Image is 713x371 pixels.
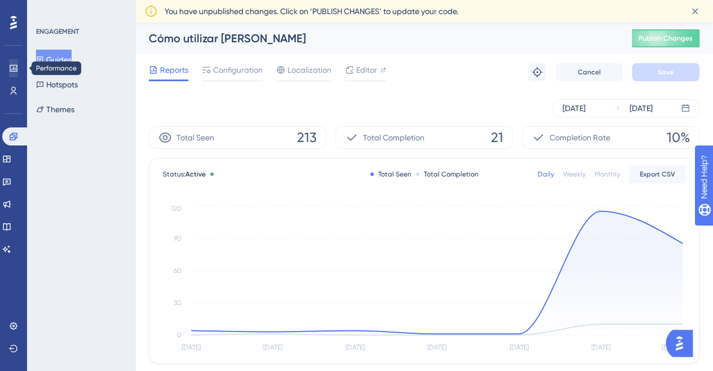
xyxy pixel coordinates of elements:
[287,63,331,77] span: Localization
[174,267,181,275] tspan: 60
[370,170,411,179] div: Total Seen
[416,170,479,179] div: Total Completion
[427,343,446,351] tspan: [DATE]
[595,170,620,179] div: Monthly
[509,343,528,351] tspan: [DATE]
[26,3,70,16] span: Need Help?
[578,68,601,77] span: Cancel
[591,343,610,351] tspan: [DATE]
[177,331,181,339] tspan: 0
[632,29,699,47] button: Publish Changes
[174,235,181,242] tspan: 90
[185,170,206,178] span: Active
[666,326,699,360] iframe: UserGuiding AI Assistant Launcher
[171,205,181,213] tspan: 120
[181,343,201,351] tspan: [DATE]
[263,343,282,351] tspan: [DATE]
[176,131,214,144] span: Total Seen
[165,5,458,18] span: You have unpublished changes. Click on ‘PUBLISH CHANGES’ to update your code.
[346,343,365,351] tspan: [DATE]
[36,74,78,95] button: Hotspots
[491,129,503,147] span: 21
[149,30,604,46] div: Cómo utilizar [PERSON_NAME]
[163,170,206,179] span: Status:
[658,68,674,77] span: Save
[356,63,377,77] span: Editor
[639,34,693,43] span: Publish Changes
[363,131,424,144] span: Total Completion
[36,50,72,70] button: Guides
[538,170,554,179] div: Daily
[36,99,74,120] button: Themes
[297,129,317,147] span: 213
[563,170,586,179] div: Weekly
[213,63,263,77] span: Configuration
[661,343,680,351] tspan: [DATE]
[160,63,188,77] span: Reports
[550,131,610,144] span: Completion Rate
[174,299,181,307] tspan: 30
[640,170,675,179] span: Export CSV
[629,165,685,183] button: Export CSV
[555,63,623,81] button: Cancel
[667,129,690,147] span: 10%
[630,101,653,115] div: [DATE]
[36,27,79,36] div: ENGAGEMENT
[563,101,586,115] div: [DATE]
[632,63,699,81] button: Save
